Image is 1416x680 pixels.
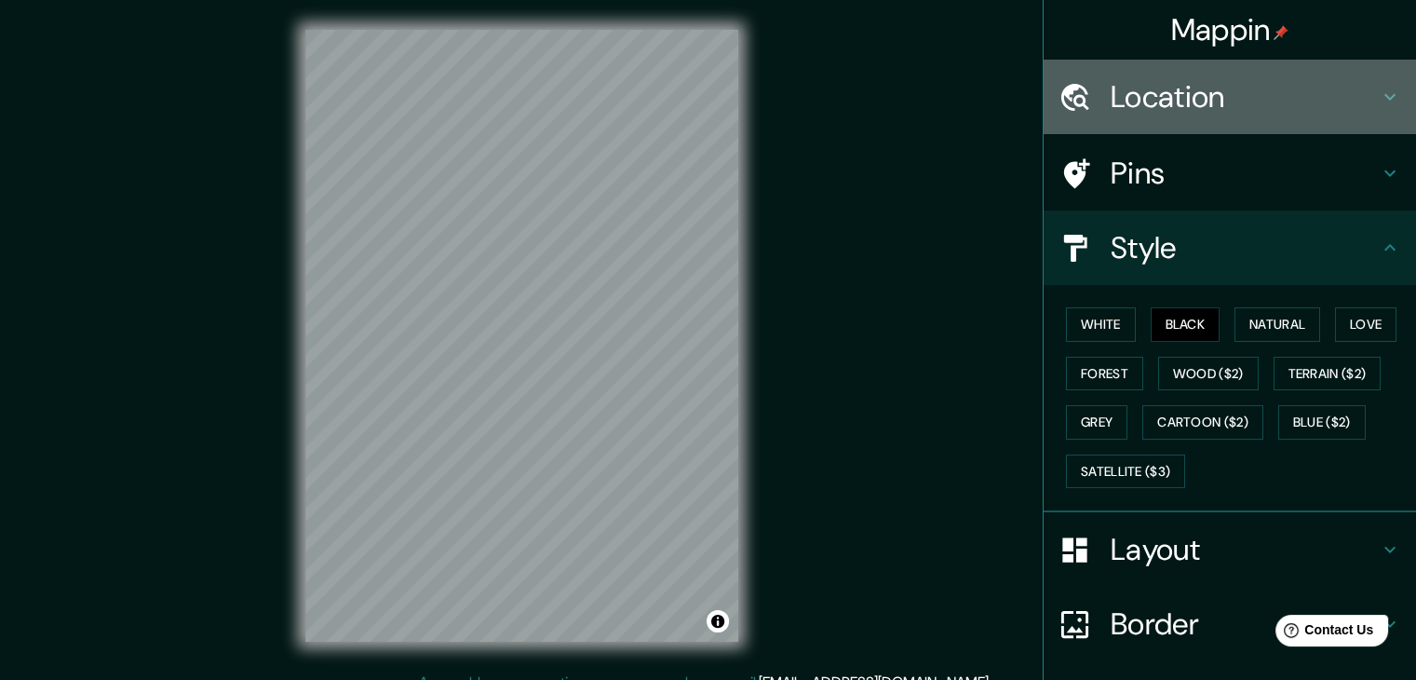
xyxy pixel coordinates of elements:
h4: Mappin [1171,11,1289,48]
button: Grey [1066,405,1127,440]
canvas: Map [305,30,738,642]
button: Blue ($2) [1278,405,1366,440]
button: Natural [1234,307,1320,342]
div: Pins [1044,136,1416,211]
h4: Style [1111,229,1379,266]
button: Cartoon ($2) [1142,405,1263,440]
h4: Pins [1111,155,1379,192]
div: Border [1044,587,1416,661]
button: White [1066,307,1136,342]
button: Black [1151,307,1220,342]
button: Forest [1066,357,1143,391]
button: Love [1335,307,1396,342]
h4: Layout [1111,531,1379,568]
button: Satellite ($3) [1066,455,1185,489]
button: Wood ($2) [1158,357,1259,391]
h4: Location [1111,78,1379,116]
h4: Border [1111,605,1379,643]
img: pin-icon.png [1274,25,1288,40]
div: Location [1044,60,1416,134]
button: Terrain ($2) [1274,357,1382,391]
button: Toggle attribution [707,610,729,632]
iframe: Help widget launcher [1250,607,1396,660]
div: Style [1044,211,1416,285]
div: Layout [1044,512,1416,587]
